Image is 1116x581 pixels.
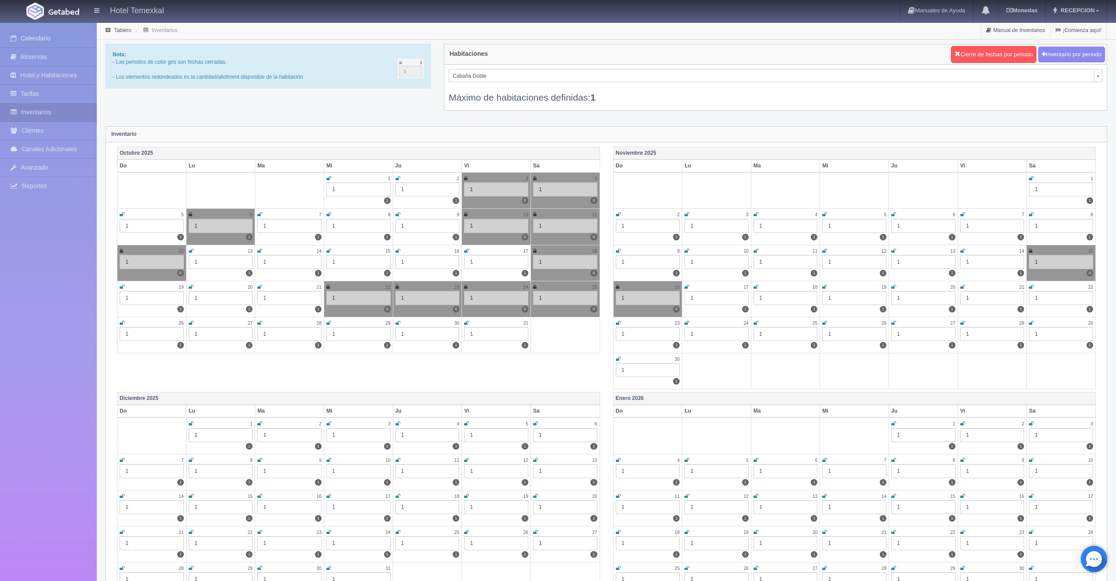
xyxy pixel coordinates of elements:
label: 1 [177,551,184,558]
label: 0 [590,234,597,240]
div: 1 [754,255,818,269]
div: 1 [395,500,460,514]
label: 1 [453,342,459,349]
label: 1 [522,342,528,349]
div: 1 [120,219,184,233]
label: 1 [1087,197,1093,204]
label: 1 [522,443,528,450]
div: 1 [326,255,391,269]
div: 1 [1029,219,1093,233]
label: 1 [315,270,322,276]
label: 1 [246,342,252,349]
a: Cabaña Doble [449,69,1102,82]
b: 1 [590,92,596,102]
div: 1 [189,536,253,550]
a: Tablero [114,27,131,33]
div: 1 [533,464,597,478]
small: 6 [250,212,253,217]
div: 1 [189,219,253,233]
small: 1 [1090,176,1093,181]
div: 1 [960,464,1025,478]
label: 1 [880,515,886,522]
small: 3 [526,176,528,181]
label: 1 [384,551,391,558]
small: 17 [523,249,528,254]
small: 9 [457,212,460,217]
label: 1 [1017,270,1024,276]
small: 18 [592,249,597,254]
div: 1 [822,255,886,269]
small: 16 [454,249,459,254]
div: 1 [189,428,253,442]
small: 11 [592,212,597,217]
div: 1 [891,219,955,233]
div: 1 [395,428,460,442]
div: 1 [960,428,1025,442]
label: 1 [384,197,391,204]
small: 7 [1022,212,1025,217]
div: 1 [684,219,749,233]
div: 1 [891,536,955,550]
th: Ju [889,160,958,172]
div: 1 [533,291,597,305]
small: 3 [746,212,749,217]
div: 1 [120,327,184,341]
div: 1 [257,327,322,341]
div: 1 [1029,182,1093,196]
div: 1 [533,255,597,269]
label: 0 [453,306,459,312]
label: 1 [811,342,817,349]
div: 1 [257,536,322,550]
a: ¡Comienza aquí! [1050,22,1106,39]
div: 1 [1029,464,1093,478]
small: 13 [248,249,252,254]
label: 0 [590,270,597,276]
div: 1 [960,255,1025,269]
th: Octubre 2025 [117,147,600,160]
label: 1 [1087,515,1093,522]
label: 1 [384,479,391,486]
label: 1 [177,515,184,522]
label: 1 [453,443,459,450]
a: Inventarios [152,27,178,33]
small: 4 [595,176,597,181]
div: 1 [533,182,597,196]
div: 1 [822,464,886,478]
div: 1 [822,219,886,233]
div: 1 [464,500,528,514]
label: 1 [742,515,749,522]
small: 11 [812,249,817,254]
strong: Inventario [111,131,136,137]
div: 1 [684,464,749,478]
label: 1 [1087,342,1093,349]
label: 1 [949,515,955,522]
label: 1 [384,234,391,240]
small: 8 [388,212,391,217]
div: 1 [822,291,886,305]
label: 1 [246,443,252,450]
label: 1 [177,234,184,240]
div: 1 [326,291,391,305]
div: 1 [1029,255,1093,269]
small: 4 [815,212,818,217]
label: 1 [1017,306,1024,312]
label: 1 [1017,443,1024,450]
div: 1 [395,464,460,478]
label: 1 [880,270,886,276]
div: 1 [960,536,1025,550]
label: 1 [811,515,817,522]
h4: Habitaciones [450,51,488,57]
label: 1 [673,270,680,276]
label: 0 [177,270,184,276]
div: 1 [1029,500,1093,514]
small: 5 [884,212,886,217]
label: 1 [522,479,528,486]
img: Getabed [48,8,79,15]
img: cutoff.png [398,58,424,78]
label: 1 [811,234,817,240]
label: 1 [246,515,252,522]
span: RECEPCION [1058,7,1094,14]
span: Cabaña Doble [453,69,1090,83]
label: 1 [742,551,749,558]
label: 1 [453,270,459,276]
